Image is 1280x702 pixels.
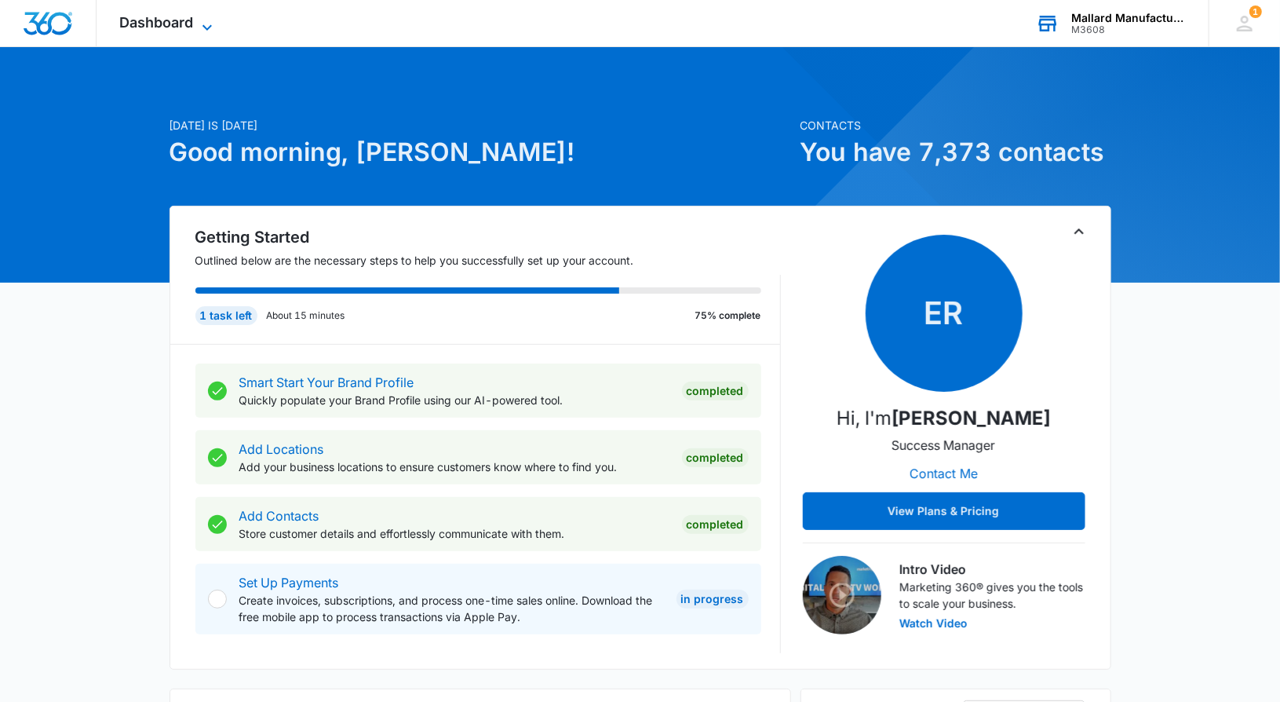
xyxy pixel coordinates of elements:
button: View Plans & Pricing [803,492,1085,530]
p: About 15 minutes [267,309,345,323]
p: Marketing 360® gives you the tools to scale your business. [900,579,1085,612]
button: Watch Video [900,618,968,629]
span: ER [866,235,1023,392]
button: Contact Me [894,455,994,492]
h3: Intro Video [900,560,1085,579]
h1: Good morning, [PERSON_NAME]! [170,133,791,171]
span: Dashboard [120,14,194,31]
img: Intro Video [803,556,881,634]
a: Add Locations [239,441,324,457]
h1: You have 7,373 contacts [800,133,1111,171]
div: Completed [682,448,749,467]
div: notifications count [1249,5,1262,18]
h2: Getting Started [195,225,781,249]
p: Store customer details and effortlessly communicate with them. [239,525,669,542]
p: Success Manager [892,436,996,455]
a: Add Contacts [239,508,319,524]
p: Create invoices, subscriptions, and process one-time sales online. Download the free mobile app t... [239,592,664,625]
div: account id [1071,24,1186,35]
p: Quickly populate your Brand Profile using our AI-powered tool. [239,392,669,408]
p: Contacts [800,117,1111,133]
div: 1 task left [195,306,257,325]
p: Outlined below are the necessary steps to help you successfully set up your account. [195,252,781,269]
div: Completed [682,515,749,534]
p: Hi, I'm [837,404,1051,433]
div: Completed [682,382,749,400]
a: Set Up Payments [239,575,339,590]
p: [DATE] is [DATE] [170,117,791,133]
p: Add your business locations to ensure customers know where to find you. [239,459,669,475]
div: In Progress [676,590,749,609]
p: 75% complete [695,309,761,323]
strong: [PERSON_NAME] [892,407,1051,430]
a: Smart Start Your Brand Profile [239,375,414,390]
span: 1 [1249,5,1262,18]
button: Toggle Collapse [1070,222,1089,241]
div: account name [1071,12,1186,24]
